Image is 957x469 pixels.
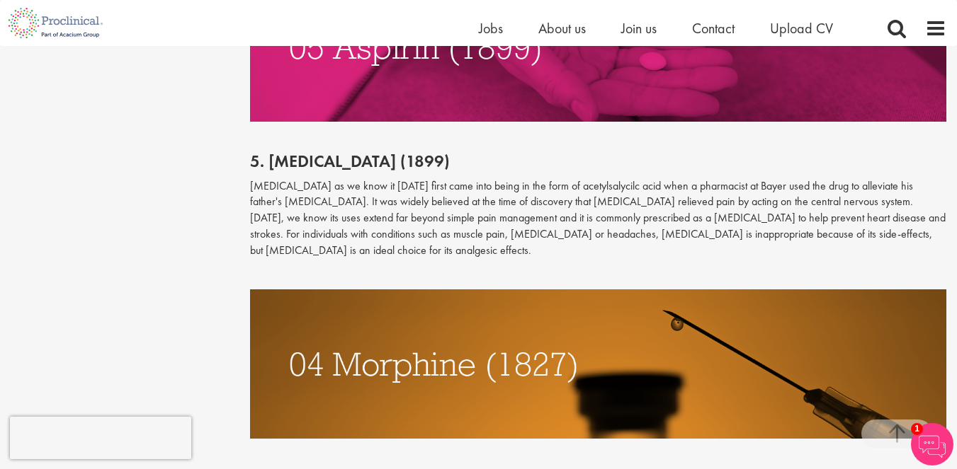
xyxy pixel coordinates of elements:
[479,19,503,37] a: Jobs
[911,423,923,435] span: 1
[250,289,946,439] img: MORPHINE (1827)
[692,19,735,37] a: Contact
[770,19,833,37] a: Upload CV
[538,19,586,37] a: About us
[621,19,657,37] a: Join us
[250,152,946,170] h2: 5. [MEDICAL_DATA] (1899)
[911,423,953,465] img: Chatbot
[10,417,191,459] iframe: reCAPTCHA
[250,178,946,259] p: [MEDICAL_DATA] as we know it [DATE] first came into being in the form of acetylsalycilc acid when...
